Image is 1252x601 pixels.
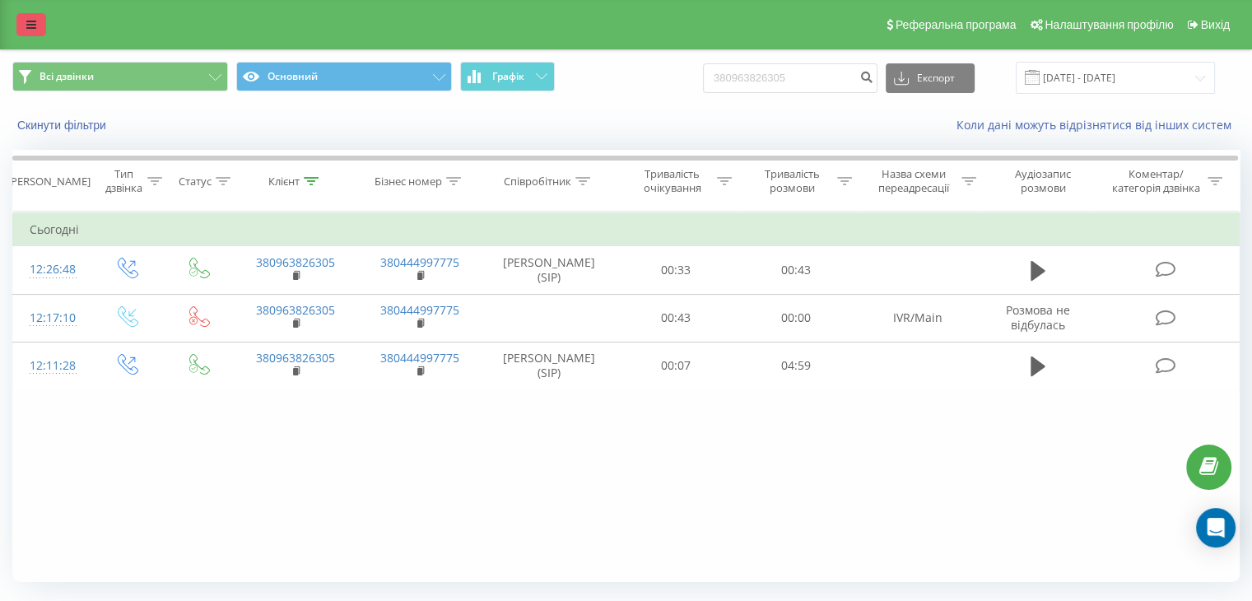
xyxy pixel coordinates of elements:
[482,342,617,389] td: [PERSON_NAME] (SIP)
[256,350,335,366] a: 380963826305
[30,302,73,334] div: 12:17:10
[179,175,212,189] div: Статус
[995,167,1091,195] div: Аудіозапис розмови
[256,302,335,318] a: 380963826305
[375,175,442,189] div: Бізнес номер
[855,294,980,342] td: IVR/Main
[617,246,736,294] td: 00:33
[380,254,459,270] a: 380444997775
[12,118,114,133] button: Скинути фільтри
[617,342,736,389] td: 00:07
[956,117,1240,133] a: Коли дані можуть відрізнятися вiд інших систем
[1201,18,1230,31] span: Вихід
[236,62,452,91] button: Основний
[736,246,855,294] td: 00:43
[40,70,94,83] span: Всі дзвінки
[751,167,833,195] div: Тривалість розмови
[1006,302,1070,333] span: Розмова не відбулась
[504,175,571,189] div: Співробітник
[380,302,459,318] a: 380444997775
[460,62,555,91] button: Графік
[380,350,459,366] a: 380444997775
[482,246,617,294] td: [PERSON_NAME] (SIP)
[736,342,855,389] td: 04:59
[268,175,300,189] div: Клієнт
[703,63,877,93] input: Пошук за номером
[736,294,855,342] td: 00:00
[30,350,73,382] div: 12:11:28
[7,175,91,189] div: [PERSON_NAME]
[631,167,714,195] div: Тривалість очікування
[886,63,975,93] button: Експорт
[896,18,1017,31] span: Реферальна програма
[13,213,1240,246] td: Сьогодні
[104,167,142,195] div: Тип дзвінка
[1045,18,1173,31] span: Налаштування профілю
[30,254,73,286] div: 12:26:48
[1196,508,1236,547] div: Open Intercom Messenger
[492,71,524,82] span: Графік
[12,62,228,91] button: Всі дзвінки
[871,167,957,195] div: Назва схеми переадресації
[617,294,736,342] td: 00:43
[1107,167,1203,195] div: Коментар/категорія дзвінка
[256,254,335,270] a: 380963826305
